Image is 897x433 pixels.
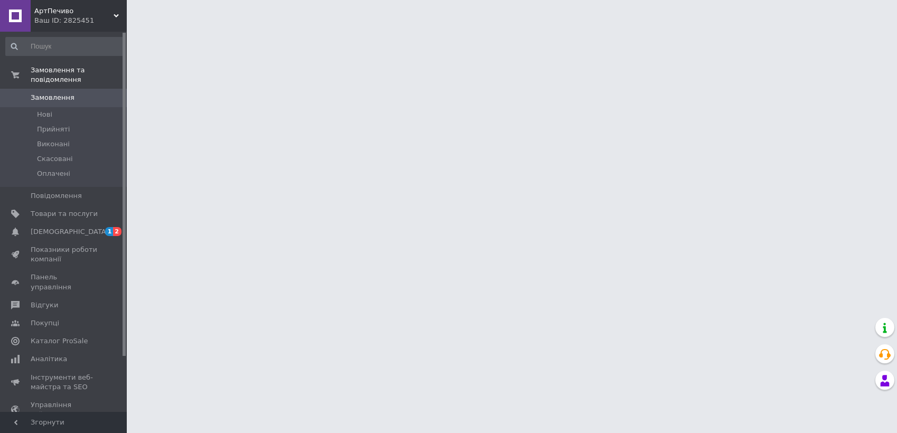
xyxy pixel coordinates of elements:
span: Відгуки [31,300,58,310]
span: Каталог ProSale [31,336,88,346]
input: Пошук [5,37,124,56]
span: Замовлення та повідомлення [31,65,127,84]
span: 1 [105,227,114,236]
span: Скасовані [37,154,73,164]
span: Замовлення [31,93,74,102]
span: Товари та послуги [31,209,98,219]
span: Управління сайтом [31,400,98,419]
span: Аналітика [31,354,67,364]
span: 2 [113,227,122,236]
span: Прийняті [37,125,70,134]
span: Оплачені [37,169,70,178]
div: Ваш ID: 2825451 [34,16,127,25]
span: Нові [37,110,52,119]
span: Інструменти веб-майстра та SEO [31,373,98,392]
span: Панель управління [31,272,98,291]
span: АртПечиво [34,6,114,16]
span: Показники роботи компанії [31,245,98,264]
span: Покупці [31,318,59,328]
span: [DEMOGRAPHIC_DATA] [31,227,109,237]
span: Повідомлення [31,191,82,201]
span: Виконані [37,139,70,149]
